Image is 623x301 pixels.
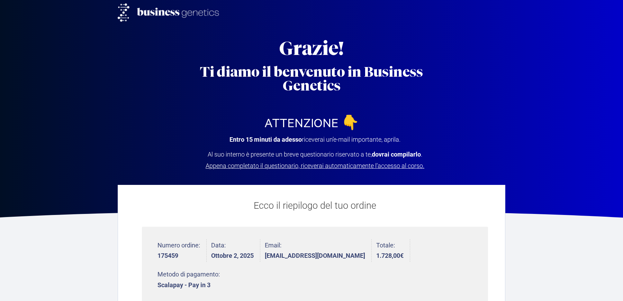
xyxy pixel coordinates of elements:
[187,117,436,131] h2: ATTENZIONE 👇
[187,39,436,58] h2: Grazie!
[157,253,200,259] strong: 175459
[142,199,488,213] p: Ecco il riepilogo del tuo ordine
[229,136,302,143] strong: Entro 15 minuti da adesso
[187,65,436,93] h2: Ti diamo il benvenuto in Business Genetics
[372,151,421,158] strong: dovrai compilarlo
[265,239,372,262] li: Email:
[211,239,260,262] li: Data:
[206,162,424,169] span: Appena completato il questionario, riceverai automaticamente l’accesso al corso.
[376,252,404,259] bdi: 1.728,00
[376,239,410,262] li: Totale:
[265,253,365,259] strong: [EMAIL_ADDRESS][DOMAIN_NAME]
[204,152,426,169] p: Al suo interno è presente un breve questionario riservato a te, .
[204,137,426,142] p: riceverai un’e-mail importante, aprila.
[157,239,207,262] li: Numero ordine:
[157,268,220,291] li: Metodo di pagamento:
[157,282,220,288] strong: Scalapay - Pay in 3
[400,252,404,259] span: €
[211,253,254,259] strong: Ottobre 2, 2025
